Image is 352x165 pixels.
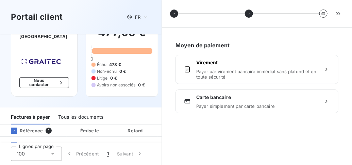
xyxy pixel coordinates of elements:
[138,82,145,88] span: 0 €
[111,75,117,81] span: 0 €
[97,62,107,68] span: Échu
[17,150,25,157] span: 100
[135,14,140,20] span: FR
[97,82,136,88] span: Avoirs non associés
[196,94,318,101] span: Carte bancaire
[107,150,109,157] span: 1
[175,41,338,49] h6: Moyen de paiement
[196,69,318,80] span: Payer par virement bancaire immédiat sans plafond et en toute sécurité
[83,142,99,148] span: [DATE]
[19,57,63,66] img: Company logo
[159,127,199,134] div: Statut
[116,127,156,134] div: Retard
[113,147,147,161] button: Suivant
[90,56,93,62] span: 0
[58,110,103,125] div: Tous les documents
[109,62,121,68] span: 478 €
[18,142,42,148] span: FA1251451
[97,68,117,75] span: Non-échu
[11,11,63,23] h3: Portail client
[46,128,52,134] span: 1
[103,147,113,161] button: 1
[196,103,318,109] span: Payer simplement par carte bancaire
[119,68,126,75] span: 0 €
[68,127,113,134] div: Émise le
[196,59,318,66] span: Virement
[91,26,153,46] h2: 477,95 €
[97,75,108,81] span: Litige
[11,110,50,125] div: Factures à payer
[125,142,146,148] span: +46 días
[62,147,103,161] button: Précédent
[19,77,69,88] button: Nous contacter
[5,128,43,134] div: Référence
